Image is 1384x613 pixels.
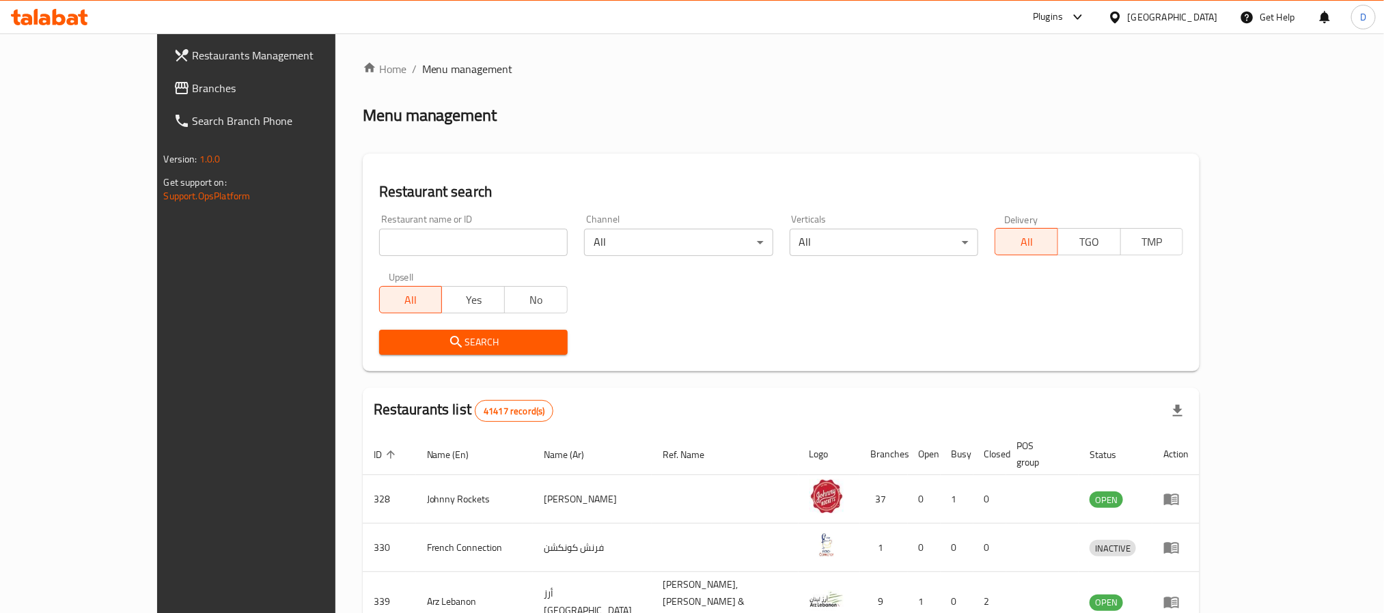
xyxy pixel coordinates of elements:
[533,475,652,524] td: [PERSON_NAME]
[1126,232,1178,252] span: TMP
[1033,9,1063,25] div: Plugins
[1128,10,1218,25] div: [GEOGRAPHIC_DATA]
[412,61,417,77] li: /
[809,528,844,562] img: French Connection
[973,433,1006,475] th: Closed
[860,433,908,475] th: Branches
[389,272,414,282] label: Upsell
[447,290,499,310] span: Yes
[416,524,534,572] td: French Connection
[363,61,1200,77] nav: breadcrumb
[1064,232,1116,252] span: TGO
[475,405,553,418] span: 41417 record(s)
[860,475,908,524] td: 37
[363,104,497,126] h2: Menu management
[941,475,973,524] td: 1
[1090,541,1136,556] span: INACTIVE
[363,524,416,572] td: 330
[908,433,941,475] th: Open
[663,446,722,463] span: Ref. Name
[941,433,973,475] th: Busy
[374,446,400,463] span: ID
[1163,539,1189,556] div: Menu
[533,524,652,572] td: فرنش كونكشن
[199,150,221,168] span: 1.0.0
[164,173,227,191] span: Get support on:
[1090,446,1134,463] span: Status
[799,433,860,475] th: Logo
[422,61,513,77] span: Menu management
[1161,395,1194,427] div: Export file
[860,524,908,572] td: 1
[790,229,978,256] div: All
[163,72,388,104] a: Branches
[363,475,416,524] td: 328
[584,229,773,256] div: All
[163,104,388,137] a: Search Branch Phone
[510,290,562,310] span: No
[1090,595,1123,610] span: OPEN
[1057,228,1121,255] button: TGO
[504,286,568,313] button: No
[193,80,377,96] span: Branches
[385,290,437,310] span: All
[1152,433,1200,475] th: Action
[973,524,1006,572] td: 0
[1001,232,1053,252] span: All
[544,446,602,463] span: Name (Ar)
[163,39,388,72] a: Restaurants Management
[379,182,1184,202] h2: Restaurant search
[1360,10,1366,25] span: D
[941,524,973,572] td: 0
[374,399,554,422] h2: Restaurants list
[995,228,1058,255] button: All
[1163,594,1189,610] div: Menu
[416,475,534,524] td: Johnny Rockets
[427,446,487,463] span: Name (En)
[379,229,568,256] input: Search for restaurant name or ID..
[1120,228,1184,255] button: TMP
[379,286,443,313] button: All
[164,187,251,205] a: Support.OpsPlatform
[1090,540,1136,556] div: INACTIVE
[193,47,377,63] span: Restaurants Management
[1163,491,1189,507] div: Menu
[379,330,568,355] button: Search
[441,286,505,313] button: Yes
[809,479,844,513] img: Johnny Rockets
[973,475,1006,524] td: 0
[1090,492,1123,508] span: OPEN
[475,400,553,422] div: Total records count
[193,113,377,129] span: Search Branch Phone
[390,334,557,351] span: Search
[1004,214,1038,224] label: Delivery
[908,475,941,524] td: 0
[164,150,197,168] span: Version:
[908,524,941,572] td: 0
[1017,438,1063,470] span: POS group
